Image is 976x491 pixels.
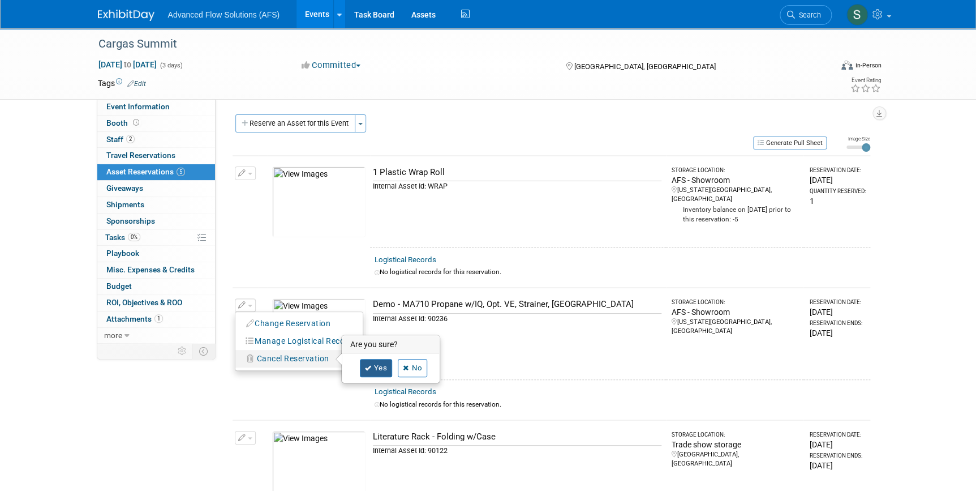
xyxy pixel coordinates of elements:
div: Quantity Reserved: [809,187,865,195]
div: 1 Plastic Wrap Roll [373,166,661,178]
div: [GEOGRAPHIC_DATA], [GEOGRAPHIC_DATA] [672,450,799,468]
div: Internal Asset Id: 90122 [373,445,661,456]
div: Event Format [765,59,882,76]
div: Internal Asset Id: 90236 [373,313,661,324]
span: Booth not reserved yet [131,118,141,127]
div: AFS - Showroom [672,174,799,186]
div: Storage Location: [672,166,799,174]
button: Committed [298,59,365,71]
span: Misc. Expenses & Credits [106,265,195,274]
h3: Are you sure? [342,336,439,354]
span: 2 [126,135,135,143]
div: [US_STATE][GEOGRAPHIC_DATA], [GEOGRAPHIC_DATA] [672,186,799,204]
div: AFS - Showroom [672,306,799,318]
span: Tasks [105,233,140,242]
a: Giveaways [97,181,215,197]
div: Image Size [846,135,870,142]
span: (3 days) [159,62,183,69]
span: ROI, Objectives & ROO [106,298,182,307]
img: ExhibitDay [98,10,154,21]
img: Steve McAnally [846,4,868,25]
div: [DATE] [809,306,865,318]
span: Event Information [106,102,170,111]
div: Storage Location: [672,298,799,306]
span: Travel Reservations [106,151,175,160]
div: Reservation Date: [809,166,865,174]
img: View Images [272,298,366,369]
a: more [97,328,215,344]
div: Demo - MA710 Propane w/IQ, Opt. VE, Strainer, [GEOGRAPHIC_DATA] [373,298,661,310]
span: Budget [106,281,132,291]
span: Cancel Reservation [257,354,329,363]
span: Sponsorships [106,216,155,225]
button: Generate Pull Sheet [753,136,827,150]
span: more [104,331,122,340]
div: No logistical records for this reservation. [375,400,866,409]
a: Travel Reservations [97,148,215,164]
div: No logistical records for this reservation. [375,267,866,277]
span: Attachments [106,314,163,323]
span: Advanced Flow Solutions (AFS) [168,10,280,19]
a: No [398,359,427,377]
div: [DATE] [809,439,865,450]
div: [DATE] [809,460,865,471]
span: Staff [106,135,135,144]
div: Reservation Date: [809,431,865,439]
span: 5 [177,168,185,176]
div: Internal Asset Id: WRAP [373,181,661,191]
span: Search [795,11,821,19]
div: Reservation Ends: [809,452,865,460]
a: ROI, Objectives & ROO [97,295,215,311]
span: 0% [128,233,140,241]
span: [GEOGRAPHIC_DATA], [GEOGRAPHIC_DATA] [574,62,716,71]
button: Cancel Reservation [241,351,335,366]
td: Personalize Event Tab Strip [173,344,192,358]
a: Shipments [97,197,215,213]
a: Staff2 [97,132,215,148]
a: Tasks0% [97,230,215,246]
a: Edit [127,80,146,88]
span: Giveaways [106,183,143,193]
div: In-Person [854,61,881,70]
a: Booth [97,116,215,131]
div: Storage Location: [672,431,799,439]
div: Event Rating [850,78,880,83]
div: Reservation Date: [809,298,865,306]
a: Yes [360,359,393,377]
div: Literature Rack - Folding w/Case [373,431,661,443]
a: Search [780,5,832,25]
a: Sponsorships [97,214,215,229]
a: Logistical Records [375,387,436,396]
div: [DATE] [809,174,865,186]
span: 1 [154,314,163,323]
div: Cargas Summit [94,34,815,54]
a: Playbook [97,246,215,262]
td: Tags [98,78,146,89]
img: Format-Inperson.png [841,61,853,70]
td: Toggle Event Tabs [192,344,215,358]
div: Inventory balance on [DATE] prior to this reservation: -5 [672,204,799,224]
div: [US_STATE][GEOGRAPHIC_DATA], [GEOGRAPHIC_DATA] [672,318,799,336]
span: Asset Reservations [106,167,185,176]
a: Logistical Records [375,255,436,264]
span: Booth [106,118,141,127]
a: Asset Reservations5 [97,164,215,180]
div: Trade show storage [672,439,799,450]
button: Manage Logistical Records [241,334,363,349]
span: to [122,60,133,69]
span: Playbook [106,249,139,258]
a: Misc. Expenses & Credits [97,262,215,278]
div: Reservation Ends: [809,319,865,327]
span: Shipments [106,200,144,209]
a: Attachments1 [97,311,215,327]
div: [DATE] [809,327,865,339]
button: Change Reservation [241,316,337,331]
div: 1 [809,195,865,207]
a: Budget [97,279,215,294]
span: [DATE] [DATE] [98,59,157,70]
button: Reserve an Asset for this Event [235,114,355,133]
img: View Images [272,166,366,237]
a: Event Information [97,99,215,115]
